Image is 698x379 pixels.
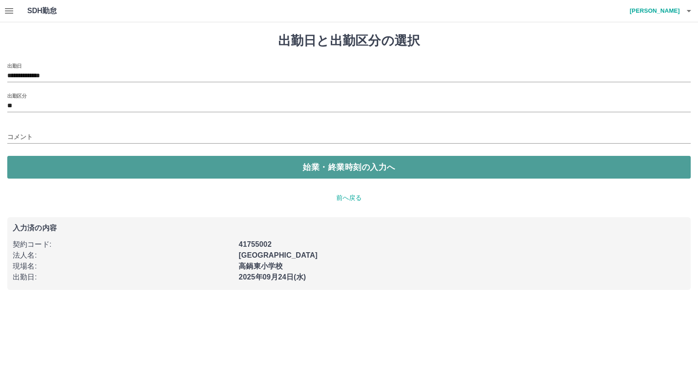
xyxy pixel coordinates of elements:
[7,33,691,49] h1: 出勤日と出勤区分の選択
[7,62,22,69] label: 出勤日
[13,250,233,261] p: 法人名 :
[7,193,691,203] p: 前へ戻る
[13,272,233,283] p: 出勤日 :
[13,224,685,232] p: 入力済の内容
[239,240,271,248] b: 41755002
[13,261,233,272] p: 現場名 :
[239,251,318,259] b: [GEOGRAPHIC_DATA]
[239,273,306,281] b: 2025年09月24日(水)
[239,262,283,270] b: 高鍋東小学校
[7,92,26,99] label: 出勤区分
[13,239,233,250] p: 契約コード :
[7,156,691,179] button: 始業・終業時刻の入力へ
